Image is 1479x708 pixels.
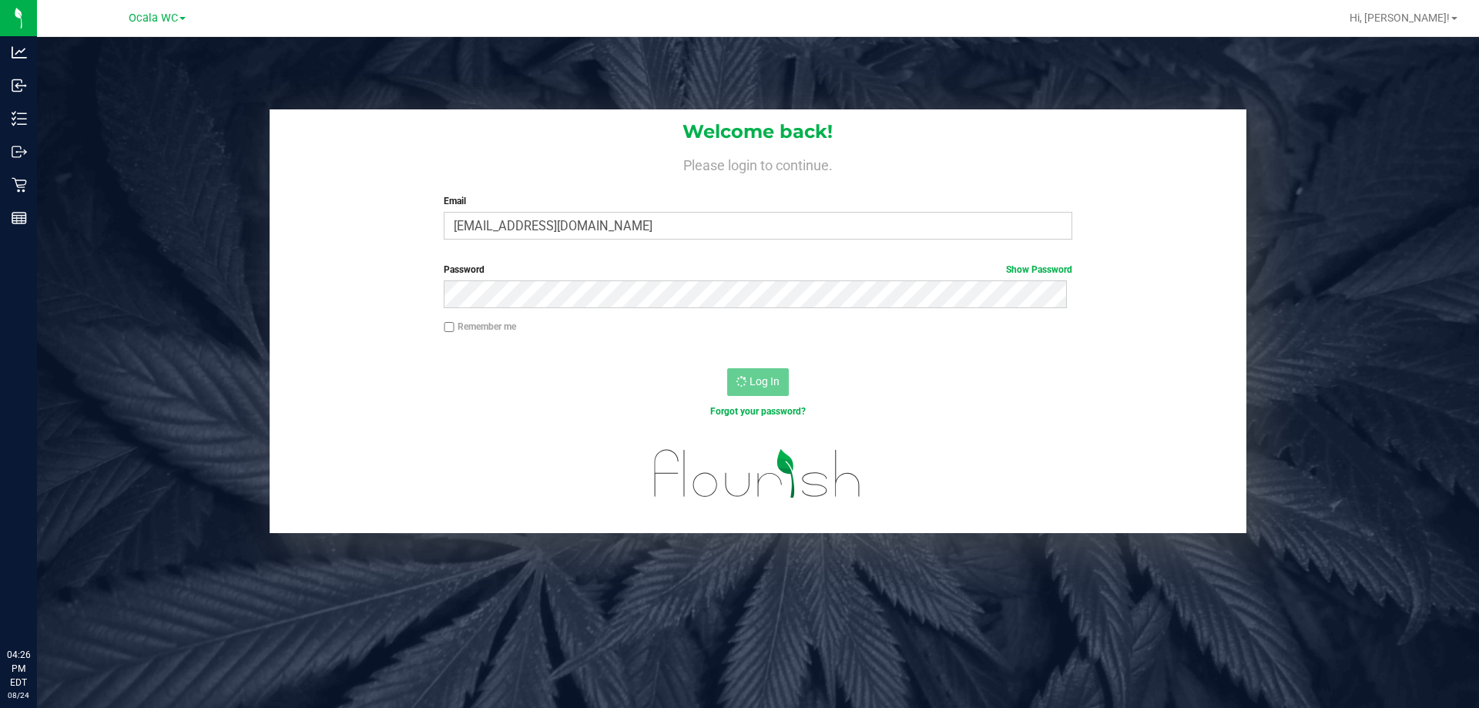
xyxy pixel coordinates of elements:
[129,12,178,25] span: Ocala WC
[444,194,1072,208] label: Email
[12,144,27,159] inline-svg: Outbound
[7,648,30,690] p: 04:26 PM EDT
[270,154,1246,173] h4: Please login to continue.
[12,78,27,93] inline-svg: Inbound
[12,177,27,193] inline-svg: Retail
[710,406,806,417] a: Forgot your password?
[12,210,27,226] inline-svg: Reports
[270,122,1246,142] h1: Welcome back!
[444,320,516,334] label: Remember me
[444,322,454,333] input: Remember me
[12,111,27,126] inline-svg: Inventory
[727,368,789,396] button: Log In
[12,45,27,60] inline-svg: Analytics
[636,435,880,513] img: flourish_logo.svg
[1006,264,1072,275] a: Show Password
[7,690,30,701] p: 08/24
[444,264,485,275] span: Password
[750,375,780,388] span: Log In
[1350,12,1450,24] span: Hi, [PERSON_NAME]!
